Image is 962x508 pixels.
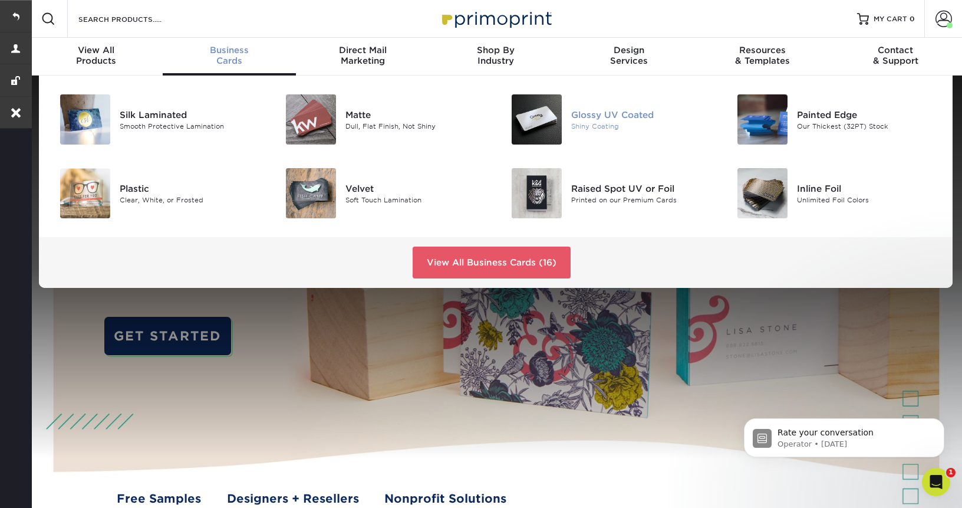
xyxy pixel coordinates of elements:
[874,14,907,24] span: MY CART
[797,121,938,131] div: Our Thickest (32PT) Stock
[696,45,829,55] span: Resources
[571,108,713,121] div: Glossy UV Coated
[946,468,956,477] span: 1
[429,45,562,55] span: Shop By
[286,94,336,145] img: Matte Business Cards
[345,195,487,205] div: Soft Touch Lamination
[120,108,261,121] div: Silk Laminated
[696,45,829,66] div: & Templates
[730,90,938,149] a: Painted Edge Business Cards Painted Edge Our Thickest (32PT) Stock
[296,45,429,55] span: Direct Mail
[429,45,562,66] div: Industry
[571,182,713,195] div: Raised Spot UV or Foil
[505,90,713,149] a: Glossy UV Coated Business Cards Glossy UV Coated Shiny Coating
[413,247,571,278] a: View All Business Cards (16)
[60,168,110,218] img: Plastic Business Cards
[737,94,788,145] img: Painted Edge Business Cards
[53,90,261,149] a: Silk Laminated Business Cards Silk Laminated Smooth Protective Lamination
[505,163,713,223] a: Raised Spot UV or Foil Business Cards Raised Spot UV or Foil Printed on our Premium Cards
[429,38,562,76] a: Shop ByIndustry
[562,45,696,66] div: Services
[829,38,962,76] a: Contact& Support
[829,45,962,66] div: & Support
[797,195,938,205] div: Unlimited Foil Colors
[296,38,429,76] a: Direct MailMarketing
[286,168,336,218] img: Velvet Business Cards
[227,490,359,507] a: Designers + Resellers
[345,108,487,121] div: Matte
[730,163,938,223] a: Inline Foil Business Cards Inline Foil Unlimited Foil Colors
[696,38,829,76] a: Resources& Templates
[562,38,696,76] a: DesignServices
[279,90,487,149] a: Matte Business Cards Matte Dull, Flat Finish, Not Shiny
[60,94,110,145] img: Silk Laminated Business Cards
[29,38,163,76] a: View AllProducts
[922,468,950,496] iframe: Intercom live chat
[571,195,713,205] div: Printed on our Premium Cards
[437,6,555,31] img: Primoprint
[120,121,261,131] div: Smooth Protective Lamination
[163,45,296,66] div: Cards
[345,121,487,131] div: Dull, Flat Finish, Not Shiny
[296,45,429,66] div: Marketing
[29,45,163,55] span: View All
[163,38,296,76] a: BusinessCards
[120,195,261,205] div: Clear, White, or Frosted
[797,182,938,195] div: Inline Foil
[279,163,487,223] a: Velvet Business Cards Velvet Soft Touch Lamination
[829,45,962,55] span: Contact
[797,108,938,121] div: Painted Edge
[384,490,506,507] a: Nonprofit Solutions
[345,182,487,195] div: Velvet
[512,168,562,218] img: Raised Spot UV or Foil Business Cards
[910,15,915,23] span: 0
[726,394,962,476] iframe: Intercom notifications message
[3,472,100,504] iframe: Google Customer Reviews
[512,94,562,145] img: Glossy UV Coated Business Cards
[571,121,713,131] div: Shiny Coating
[117,490,201,507] a: Free Samples
[77,12,192,26] input: SEARCH PRODUCTS.....
[120,182,261,195] div: Plastic
[163,45,296,55] span: Business
[737,168,788,218] img: Inline Foil Business Cards
[53,163,261,223] a: Plastic Business Cards Plastic Clear, White, or Frosted
[562,45,696,55] span: Design
[29,45,163,66] div: Products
